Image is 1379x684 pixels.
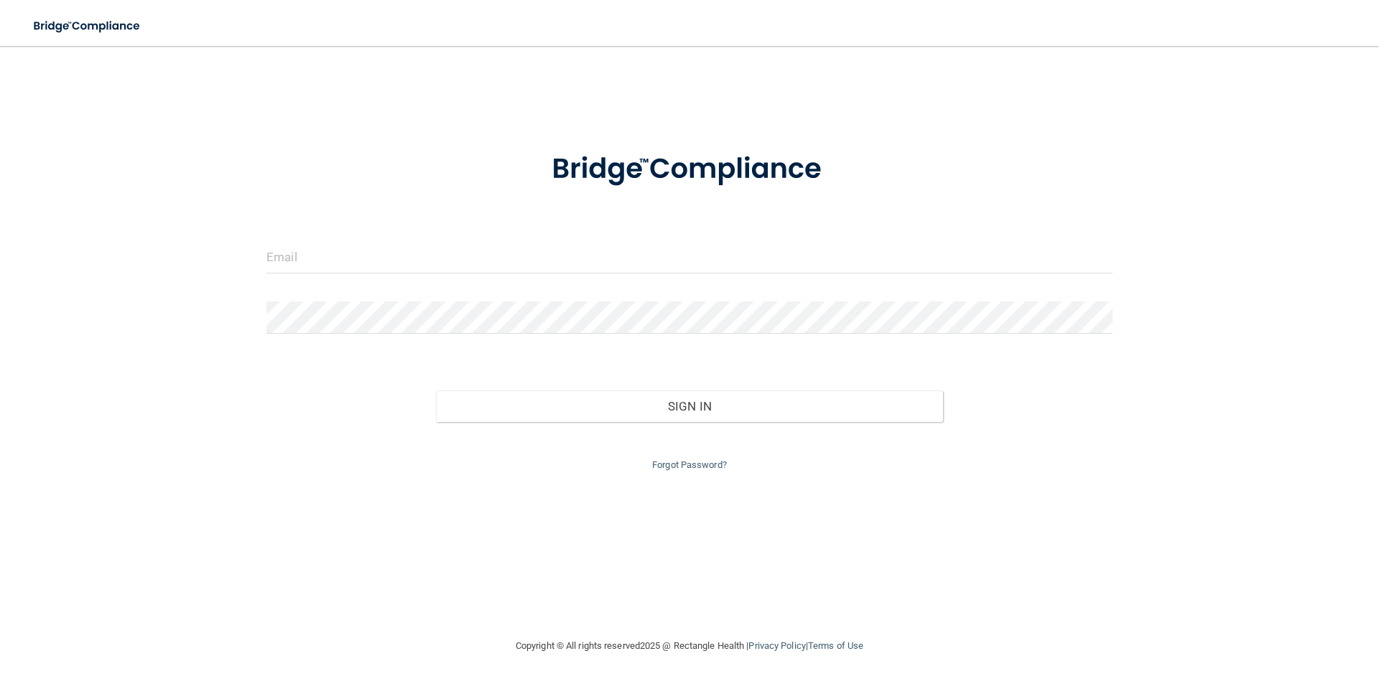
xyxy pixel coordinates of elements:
[22,11,154,41] img: bridge_compliance_login_screen.278c3ca4.svg
[808,640,863,651] a: Terms of Use
[266,241,1113,273] input: Email
[436,390,944,422] button: Sign In
[427,623,952,669] div: Copyright © All rights reserved 2025 @ Rectangle Health | |
[522,132,857,207] img: bridge_compliance_login_screen.278c3ca4.svg
[748,640,805,651] a: Privacy Policy
[652,459,727,470] a: Forgot Password?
